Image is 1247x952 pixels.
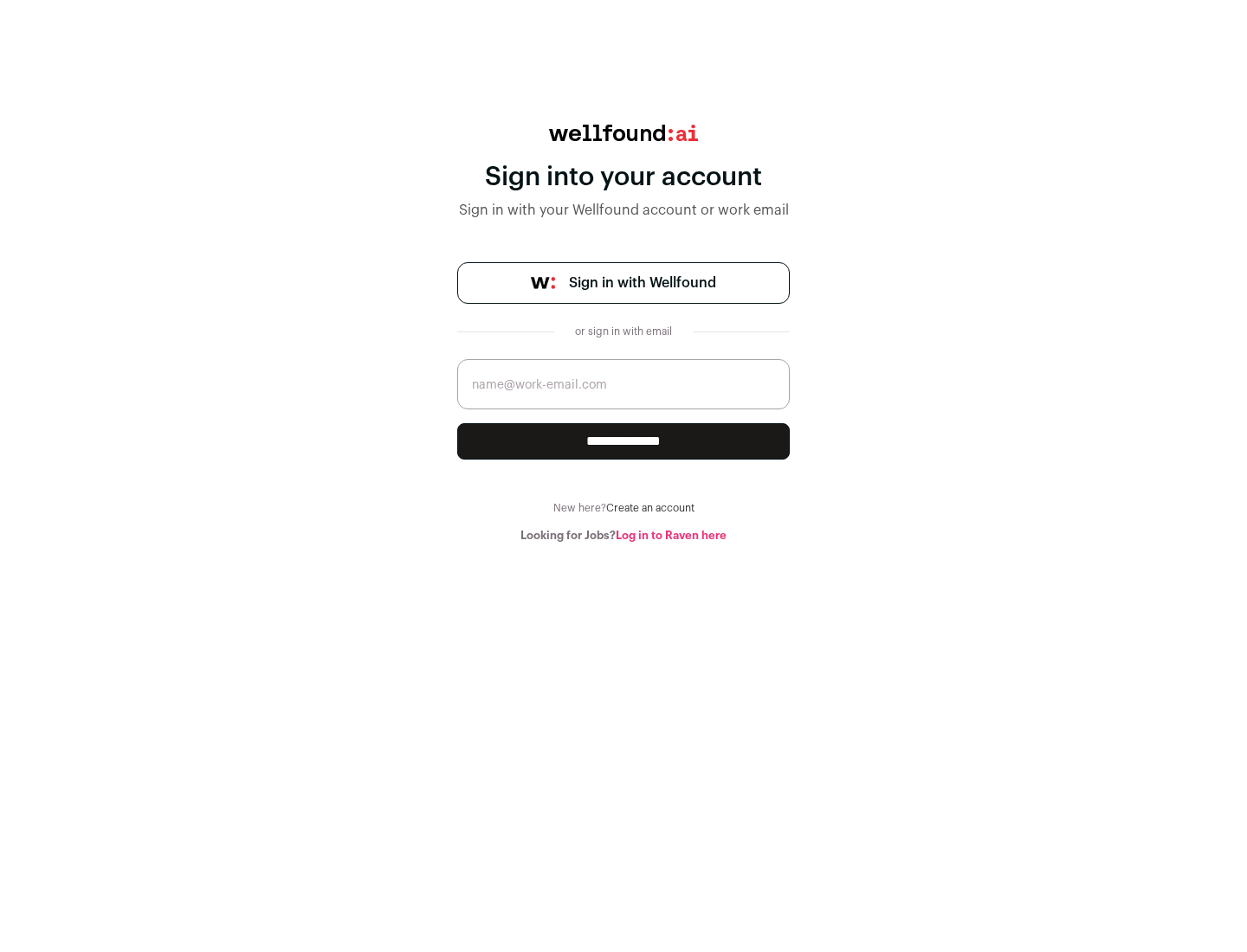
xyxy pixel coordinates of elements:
[457,162,790,193] div: Sign into your account
[549,125,698,141] img: wellfound:ai
[457,529,790,543] div: Looking for Jobs?
[457,501,790,515] div: New here?
[457,359,790,409] input: name@work-email.com
[457,200,790,221] div: Sign in with your Wellfound account or work email
[568,325,679,338] div: or sign in with email
[606,503,695,513] a: Create an account
[457,262,790,304] a: Sign in with Wellfound
[616,530,727,541] a: Log in to Raven here
[569,273,716,293] span: Sign in with Wellfound
[531,277,555,289] img: wellfound-symbol-flush-black-fb3c872781a75f747ccb3a119075da62bfe97bd399995f84a933054e44a575c4.png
